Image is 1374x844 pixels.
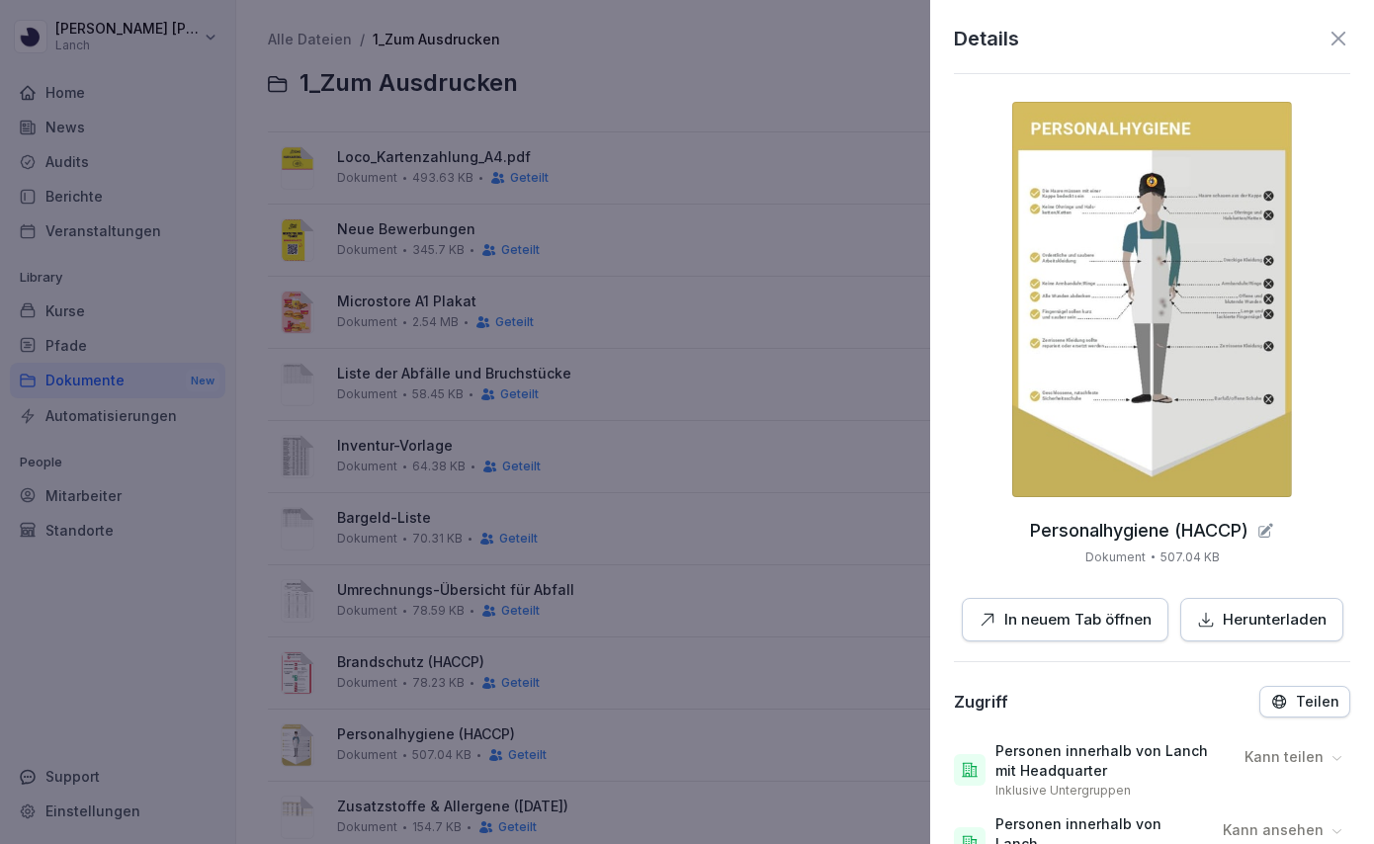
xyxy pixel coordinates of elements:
p: Personen innerhalb von Lanch mit Headquarter [995,741,1229,781]
div: Zugriff [954,692,1008,712]
button: Teilen [1259,686,1350,717]
p: In neuem Tab öffnen [1004,609,1152,632]
img: thumbnail [1012,102,1292,497]
p: 507.04 KB [1160,549,1220,566]
button: In neuem Tab öffnen [962,598,1168,642]
p: Teilen [1296,694,1339,710]
p: Kann ansehen [1223,820,1324,840]
p: Inklusive Untergruppen [995,783,1131,799]
p: Details [954,24,1019,53]
p: Dokument [1085,549,1146,566]
p: Personalhygiene (HACCP) [1030,521,1248,541]
button: Herunterladen [1180,598,1343,642]
p: Kann teilen [1245,747,1324,767]
p: Herunterladen [1223,609,1327,632]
